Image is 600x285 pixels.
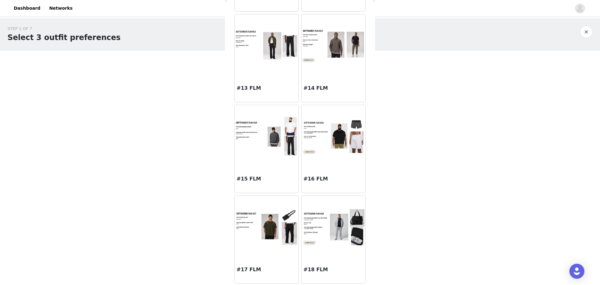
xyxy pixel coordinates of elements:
[45,1,76,15] a: Networks
[235,116,298,156] img: #15 FLM
[10,1,44,15] a: Dashboard
[237,84,297,92] h3: #13 FLM
[569,264,584,279] div: Open Intercom Messenger
[237,175,297,183] h3: #15 FLM
[577,3,583,13] div: avatar
[302,118,365,154] img: #16 FLM
[303,266,363,273] h3: #18 FLM
[237,266,297,273] h3: #17 FLM
[235,209,298,246] img: #17 FLM
[302,208,365,246] img: #18 FLM
[235,29,298,62] img: #13 FLM
[302,28,365,63] img: #14 FLM
[7,32,121,43] h1: Select 3 outfit preferences
[7,26,121,32] div: STEP 1 OF 7
[303,175,363,183] h3: #16 FLM
[303,84,363,92] h3: #14 FLM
